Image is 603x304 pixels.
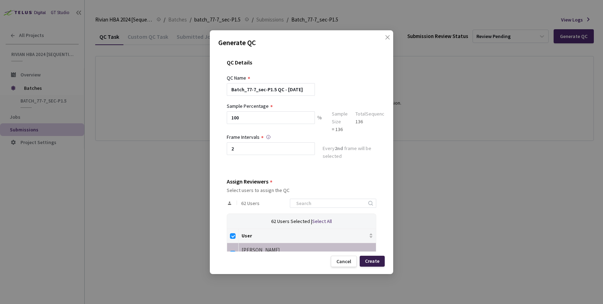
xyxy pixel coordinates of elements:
[227,74,246,82] div: QC Name
[312,218,332,224] span: Select All
[242,233,367,238] span: User
[315,111,324,133] div: %
[355,118,390,125] div: 136
[365,258,379,264] div: Create
[241,200,260,206] span: 62 Users
[323,144,376,161] div: Every frame will be selected
[227,187,376,193] div: Select users to assign the QC
[227,59,376,74] div: QC Details
[218,37,385,48] p: Generate QC
[332,110,348,125] div: Sample Size
[271,218,312,224] span: 62 Users Selected |
[227,133,260,141] div: Frame Intervals
[292,199,367,207] input: Search
[385,35,390,54] span: close
[239,229,376,243] th: User
[336,259,351,264] div: Cancel
[227,178,268,185] div: Assign Reviewers
[227,111,315,124] input: e.g. 10
[227,102,269,110] div: Sample Percentage
[335,145,343,151] strong: 2nd
[227,142,315,155] input: Enter frame interval
[332,125,348,133] div: = 136
[242,246,373,254] div: [PERSON_NAME]
[378,35,389,46] button: Close
[355,110,390,118] div: Total Sequences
